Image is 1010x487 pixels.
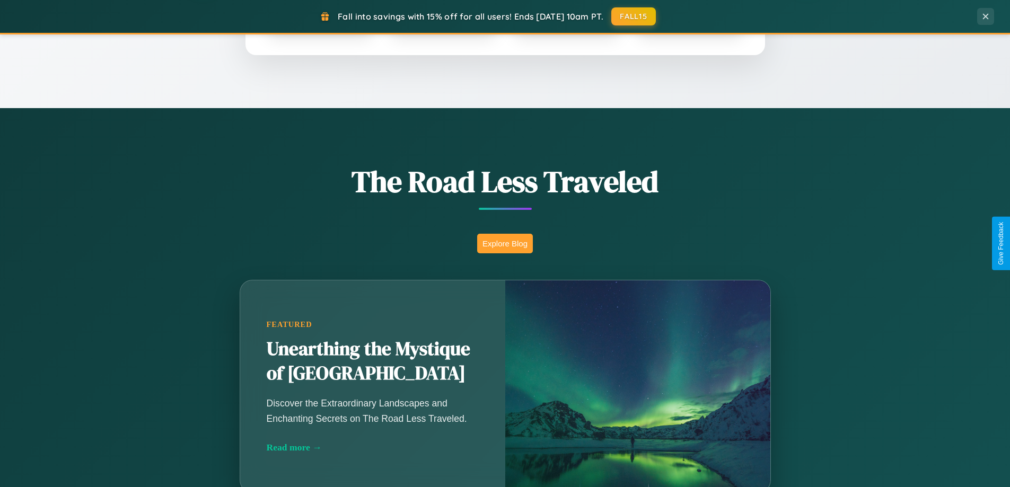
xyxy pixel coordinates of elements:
button: Explore Blog [477,234,533,253]
div: Featured [267,320,479,329]
h1: The Road Less Traveled [187,161,823,202]
h2: Unearthing the Mystique of [GEOGRAPHIC_DATA] [267,337,479,386]
div: Give Feedback [997,222,1005,265]
span: Fall into savings with 15% off for all users! Ends [DATE] 10am PT. [338,11,603,22]
div: Read more → [267,442,479,453]
p: Discover the Extraordinary Landscapes and Enchanting Secrets on The Road Less Traveled. [267,396,479,426]
button: FALL15 [611,7,656,25]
